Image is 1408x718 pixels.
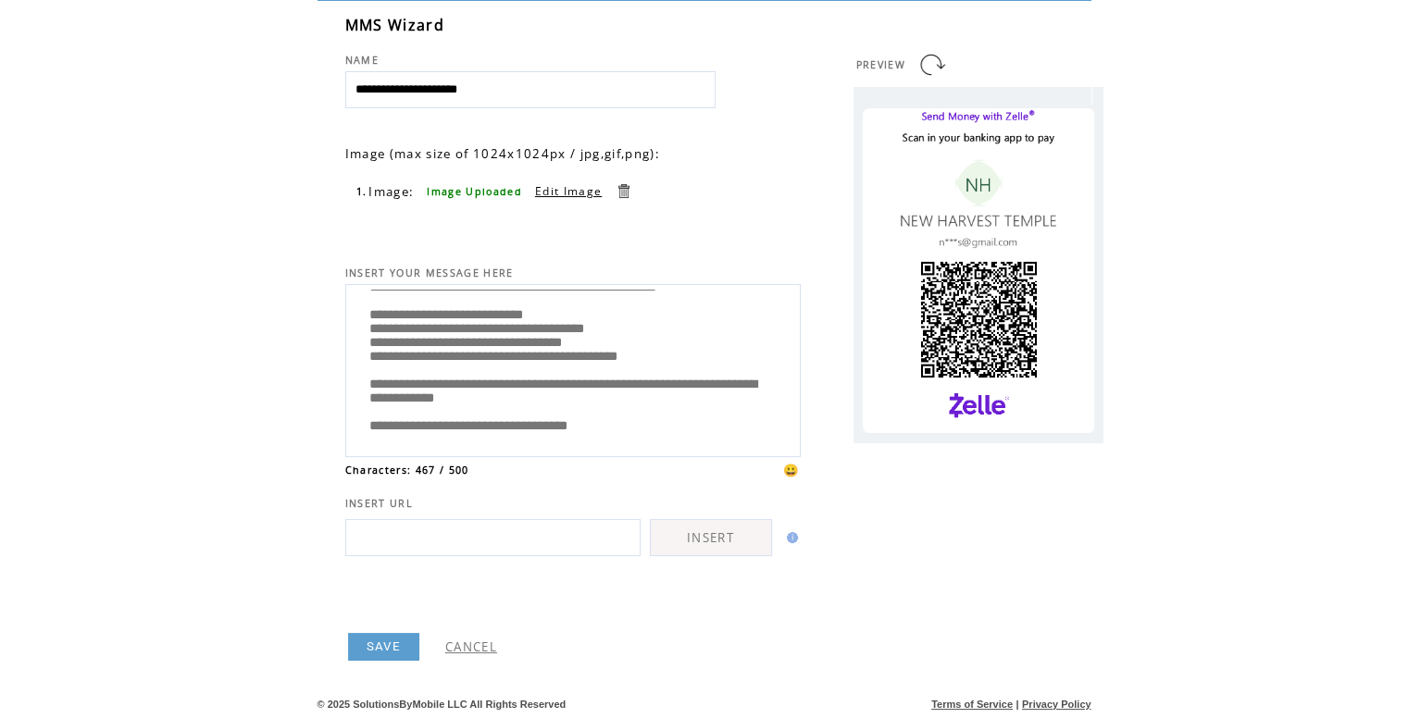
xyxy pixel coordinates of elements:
img: help.gif [781,532,798,543]
span: NAME [345,54,379,67]
span: MMS Wizard [345,15,444,35]
a: Terms of Service [931,699,1013,710]
span: Image: [368,183,414,200]
a: Privacy Policy [1022,699,1091,710]
a: INSERT [650,519,772,556]
span: © 2025 SolutionsByMobile LLC All Rights Reserved [318,699,567,710]
span: INSERT URL [345,497,413,510]
span: Image (max size of 1024x1024px / jpg,gif,png): [345,145,660,162]
a: Edit Image [535,183,602,199]
span: Characters: 467 / 500 [345,464,469,477]
a: Delete this item [615,182,632,200]
span: Image Uploaded [427,185,522,198]
span: 1. [356,185,368,198]
span: INSERT YOUR MESSAGE HERE [345,266,514,279]
span: 😀 [783,462,800,478]
span: PREVIEW [856,58,905,71]
a: CANCEL [445,638,497,655]
span: | [1016,699,1018,710]
a: SAVE [348,633,419,661]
